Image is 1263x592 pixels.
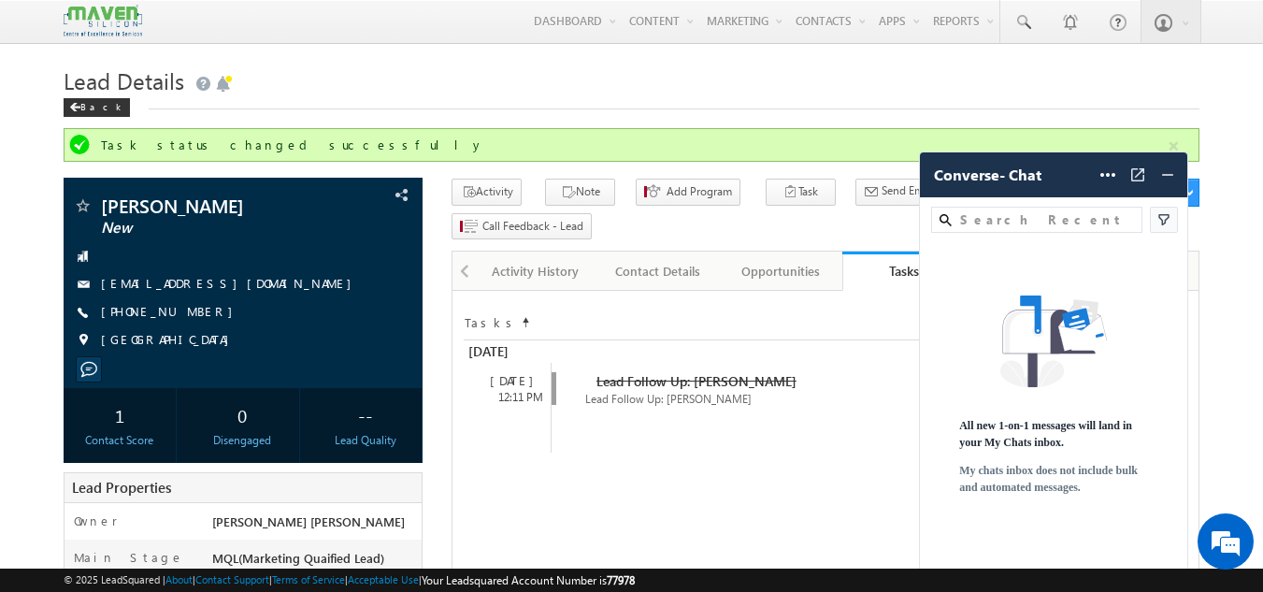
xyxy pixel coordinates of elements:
img: d_60004797649_company_0_60004797649 [32,98,79,123]
span: Send Email [882,182,935,199]
span: © 2025 LeadSquared | | | | | [64,571,635,589]
button: Add Program [636,179,740,206]
span: New [101,219,323,238]
a: Back [64,97,139,113]
span: Your Leadsquared Account Number is [422,573,635,587]
span: 77978 [607,573,635,587]
div: Lead Quality [313,432,417,449]
span: [PERSON_NAME] [PERSON_NAME] [212,513,405,529]
a: [EMAIL_ADDRESS][DOMAIN_NAME] [101,275,361,291]
a: Contact Details [597,252,720,291]
span: Call Feedback - Lead [482,218,583,235]
label: Owner [74,513,118,529]
a: Opportunities [720,252,842,291]
img: Open Full Screen [1128,166,1147,184]
div: 12:11 PM [473,389,551,406]
img: loading 2 [1000,296,1106,386]
div: Activity History [490,260,581,282]
div: MQL(Marketing Quaified Lead) [208,549,423,575]
span: Lead Follow Up: [PERSON_NAME] [596,372,797,390]
button: Note [545,179,615,206]
textarea: Type your message and hit 'Enter' [24,173,341,443]
input: Search Recent Chats [956,209,1134,230]
span: [PHONE_NUMBER] [101,303,242,322]
div: [DATE] [473,372,551,389]
a: Terms of Service [272,573,345,585]
span: All new 1-on-1 messages will land in your My Chats inbox. [959,417,1148,451]
div: Disengaged [191,432,294,449]
img: Custom Logo [64,5,142,37]
div: Chat with us now [97,98,314,123]
div: Opportunities [735,260,825,282]
span: Lead Follow Up: [PERSON_NAME] [585,392,752,406]
img: search [940,214,952,226]
div: [DATE] [464,340,549,363]
a: Activity History [475,252,597,291]
div: 1 [68,397,172,432]
em: Start Chat [254,459,339,484]
div: Contact Score [68,432,172,449]
button: Call Feedback - Lead [452,213,592,240]
span: [PERSON_NAME] [101,196,323,215]
span: Converse - Chat [934,166,1041,183]
div: Tasks [856,262,951,280]
div: Minimize live chat window [307,9,352,54]
span: Lead Details [64,65,184,95]
button: Activity [452,179,522,206]
button: Task [766,179,836,206]
button: Send Email [855,179,943,206]
div: Back [64,98,130,117]
span: Add Program [667,183,732,200]
div: Contact Details [612,260,703,282]
a: Acceptable Use [348,573,419,585]
span: My chats inbox does not include bulk and automated messages. [959,462,1148,496]
div: 0 [191,397,294,432]
span: Sort Timeline [521,310,530,327]
span: Lead Properties [72,478,171,497]
div: -- [313,397,417,432]
span: [GEOGRAPHIC_DATA] [101,331,238,350]
a: Contact Support [195,573,269,585]
img: filter icon [1155,210,1173,229]
div: Task status changed successfully [101,137,1167,153]
a: About [165,573,193,585]
td: Tasks [464,310,520,332]
label: Main Stage [74,549,184,566]
img: svg+xml;base64,PHN2ZyB4bWxucz0iaHR0cDovL3d3dy53My5vcmcvMjAwMC9zdmciIHdpZHRoPSIyNCIgaGVpZ2h0PSIyNC... [1158,166,1177,184]
a: Tasks [842,252,965,291]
